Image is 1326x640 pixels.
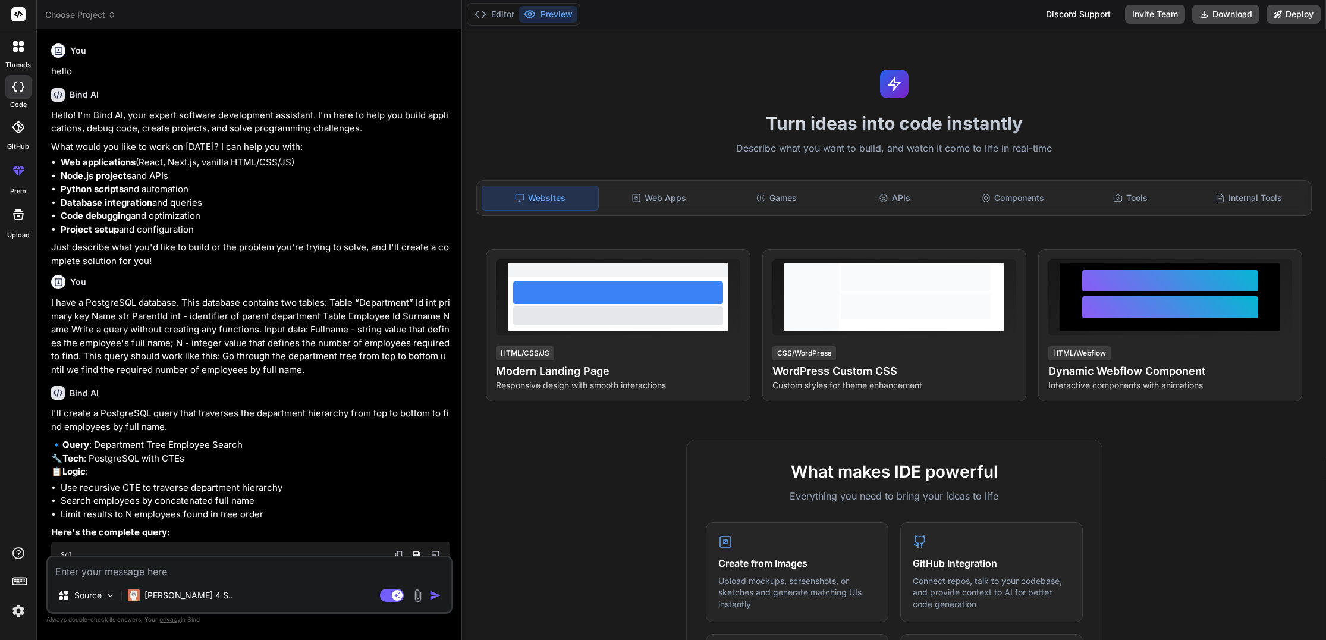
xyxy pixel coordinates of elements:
[1125,5,1185,24] button: Invite Team
[51,140,450,154] p: What would you like to work on [DATE]? I can help you with:
[719,186,834,211] div: Games
[45,9,116,21] span: Choose Project
[470,6,519,23] button: Editor
[913,556,1070,570] h4: GitHub Integration
[718,556,876,570] h4: Create from Images
[62,439,89,450] strong: Query
[1048,346,1111,360] div: HTML/Webflow
[61,210,131,221] strong: Code debugging
[51,241,450,268] p: Just describe what you'd like to build or the problem you're trying to solve, and I'll create a c...
[411,589,425,603] img: attachment
[429,589,441,601] img: icon
[128,589,140,601] img: Claude 4 Sonnet
[62,453,84,464] strong: Tech
[955,186,1070,211] div: Components
[1039,5,1118,24] div: Discord Support
[1267,5,1321,24] button: Deploy
[61,481,450,495] li: Use recursive CTE to traverse department hierarchy
[394,550,404,560] img: copy
[61,494,450,508] li: Search employees by concatenated full name
[1048,363,1292,379] h4: Dynamic Webflow Component
[772,379,1016,391] p: Custom styles for theme enhancement
[469,141,1319,156] p: Describe what you want to build, and watch it come to life in real-time
[5,60,31,70] label: threads
[61,223,450,237] li: and configuration
[144,589,233,601] p: [PERSON_NAME] 4 S..
[482,186,598,211] div: Websites
[8,601,29,621] img: settings
[61,183,124,194] strong: Python scripts
[70,387,99,399] h6: Bind AI
[61,224,119,235] strong: Project setup
[409,547,425,563] button: Save file
[61,170,131,181] strong: Node.js projects
[70,89,99,101] h6: Bind AI
[10,186,26,196] label: prem
[496,346,554,360] div: HTML/CSS/JS
[51,109,450,136] p: Hello! I'm Bind AI, your expert software development assistant. I'm here to help you build applic...
[706,459,1083,484] h2: What makes IDE powerful
[430,550,441,560] img: Open in Browser
[469,112,1319,134] h1: Turn ideas into code instantly
[61,170,450,183] li: and APIs
[772,363,1016,379] h4: WordPress Custom CSS
[718,575,876,610] p: Upload mockups, screenshots, or sketches and generate matching UIs instantly
[772,346,836,360] div: CSS/WordPress
[61,209,450,223] li: and optimization
[913,575,1070,610] p: Connect repos, talk to your codebase, and provide context to AI for better code generation
[601,186,717,211] div: Web Apps
[51,65,450,79] p: hello
[51,296,450,377] p: I have a PostgreSQL database. This database contains two tables: Table “Department” Id int primar...
[61,196,450,210] li: and queries
[519,6,577,23] button: Preview
[7,230,30,240] label: Upload
[61,156,136,168] strong: Web applications
[837,186,953,211] div: APIs
[61,197,152,208] strong: Database integration
[10,100,27,110] label: code
[62,466,86,477] strong: Logic
[61,550,73,560] span: Sql
[61,183,450,196] li: and automation
[496,363,740,379] h4: Modern Landing Page
[105,591,115,601] img: Pick Models
[51,526,170,538] strong: Here's the complete query:
[51,407,450,434] p: I'll create a PostgreSQL query that traverses the department hierarchy from top to bottom to find...
[1192,5,1259,24] button: Download
[74,589,102,601] p: Source
[51,438,450,479] p: 🔹 : Department Tree Employee Search 🔧 : PostgreSQL with CTEs 📋 :
[7,142,29,152] label: GitHub
[46,614,453,625] p: Always double-check its answers. Your in Bind
[1048,379,1292,391] p: Interactive components with animations
[1191,186,1306,211] div: Internal Tools
[1073,186,1188,211] div: Tools
[496,379,740,391] p: Responsive design with smooth interactions
[706,489,1083,503] p: Everything you need to bring your ideas to life
[61,508,450,522] li: Limit results to N employees found in tree order
[70,45,86,57] h6: You
[159,616,181,623] span: privacy
[61,156,450,170] li: (React, Next.js, vanilla HTML/CSS/JS)
[70,276,86,288] h6: You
